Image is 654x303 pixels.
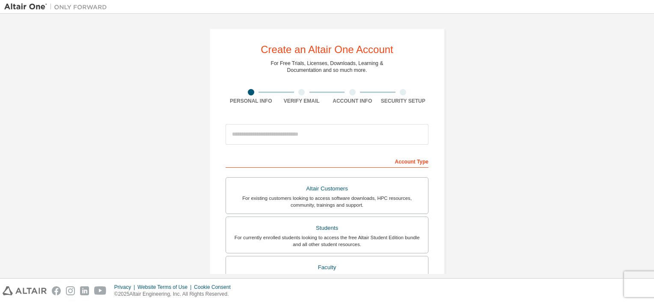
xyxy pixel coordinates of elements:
img: facebook.svg [52,286,61,295]
div: Faculty [231,261,423,273]
img: Altair One [4,3,111,11]
img: instagram.svg [66,286,75,295]
div: Create an Altair One Account [261,45,393,55]
div: Security Setup [378,98,429,104]
div: Verify Email [276,98,327,104]
div: Account Info [327,98,378,104]
div: For existing customers looking to access software downloads, HPC resources, community, trainings ... [231,195,423,208]
div: Account Type [226,154,428,168]
div: Website Terms of Use [137,284,194,291]
p: © 2025 Altair Engineering, Inc. All Rights Reserved. [114,291,236,298]
div: Personal Info [226,98,276,104]
div: For faculty & administrators of academic institutions administering students and accessing softwa... [231,273,423,287]
div: Cookie Consent [194,284,235,291]
div: For Free Trials, Licenses, Downloads, Learning & Documentation and so much more. [271,60,383,74]
img: linkedin.svg [80,286,89,295]
div: Privacy [114,284,137,291]
img: altair_logo.svg [3,286,47,295]
div: For currently enrolled students looking to access the free Altair Student Edition bundle and all ... [231,234,423,248]
img: youtube.svg [94,286,107,295]
div: Students [231,222,423,234]
div: Altair Customers [231,183,423,195]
